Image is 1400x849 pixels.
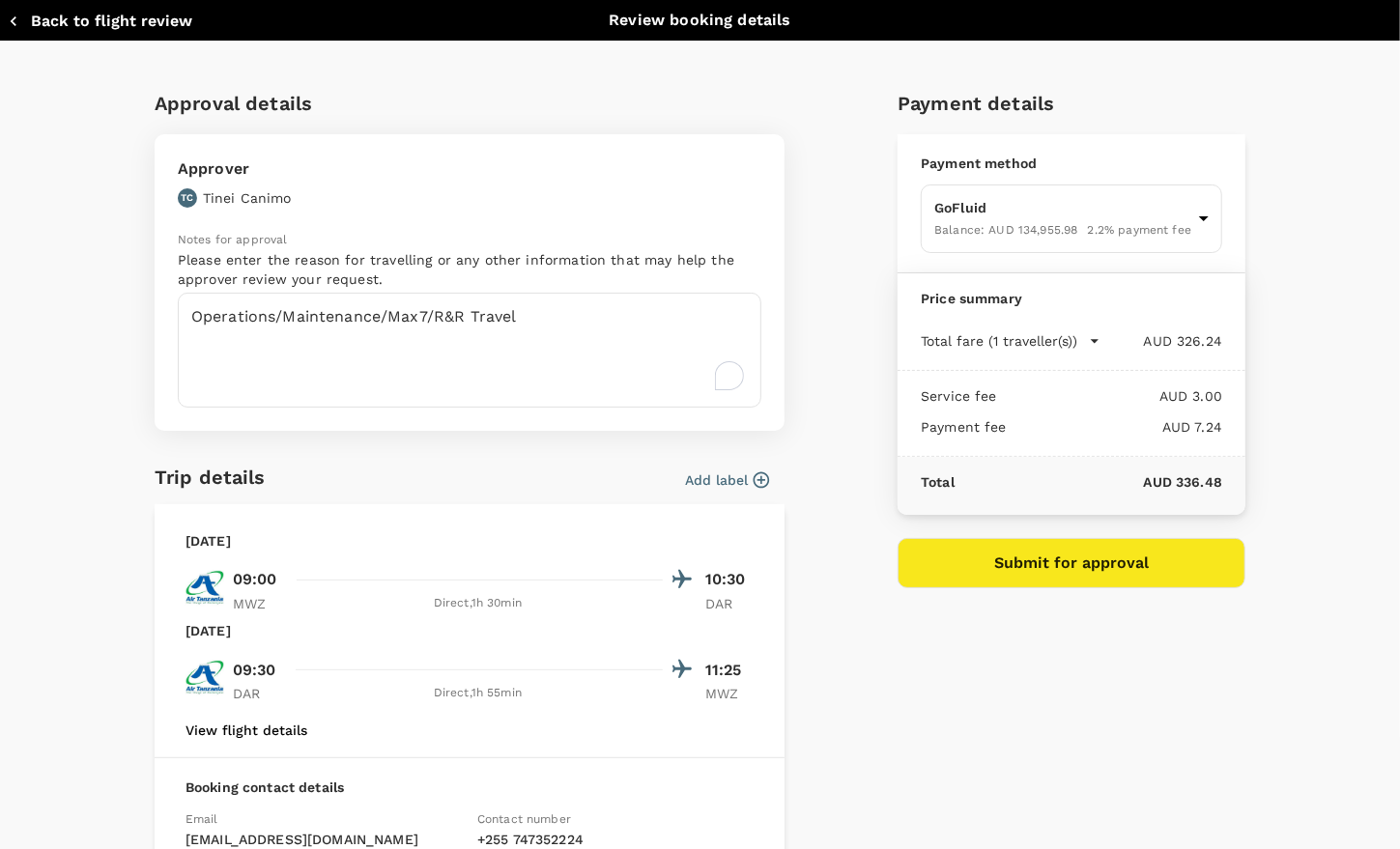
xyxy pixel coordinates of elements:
p: AUD 326.24 [1100,331,1222,351]
p: AUD 7.24 [1007,417,1222,437]
p: Price summary [921,289,1222,308]
textarea: To enrich screen reader interactions, please activate Accessibility in Grammarly extension settings [178,293,761,408]
h6: Payment details [898,88,1245,119]
p: + 255 747352224 [477,830,754,849]
p: [DATE] [186,531,231,551]
p: MWZ [705,684,754,703]
p: Review booking details [609,9,790,32]
p: DAR [705,594,754,613]
p: Approver [178,157,292,181]
p: MWZ [233,594,281,613]
button: Submit for approval [898,538,1245,588]
button: Add label [685,470,769,490]
p: 11:25 [705,659,754,682]
span: Contact number [477,812,571,826]
p: Payment method [921,154,1222,173]
p: Total [921,472,955,492]
p: AUD 3.00 [997,386,1222,406]
p: TC [181,191,193,205]
p: [DATE] [186,621,231,640]
span: Balance : AUD 134,955.98 [934,223,1077,237]
p: Payment fee [921,417,1007,437]
p: AUD 336.48 [955,472,1222,492]
p: 09:30 [233,659,276,682]
button: View flight details [186,722,307,738]
p: Booking contact details [186,778,754,797]
div: GoFluidBalance: AUD 134,955.982.2% payment fee [921,184,1222,253]
p: Notes for approval [178,231,761,250]
p: DAR [233,684,281,703]
p: [EMAIL_ADDRESS][DOMAIN_NAME] [186,830,462,849]
img: TC [186,568,224,607]
span: 2.2 % payment fee [1088,223,1191,237]
button: Total fare (1 traveller(s)) [921,331,1100,351]
p: Please enter the reason for travelling or any other information that may help the approver review... [178,250,761,289]
p: 09:00 [233,568,277,591]
img: TC [186,658,224,696]
span: Email [186,812,218,826]
p: Total fare (1 traveller(s)) [921,331,1077,351]
p: GoFluid [934,198,1191,217]
p: Service fee [921,386,997,406]
p: 10:30 [705,568,754,591]
h6: Trip details [155,462,266,493]
div: Direct , 1h 30min [293,594,663,613]
div: Direct , 1h 55min [293,684,663,703]
h6: Approval details [155,88,785,119]
button: Back to flight review [8,12,192,31]
p: Tinei Canimo [203,188,292,208]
